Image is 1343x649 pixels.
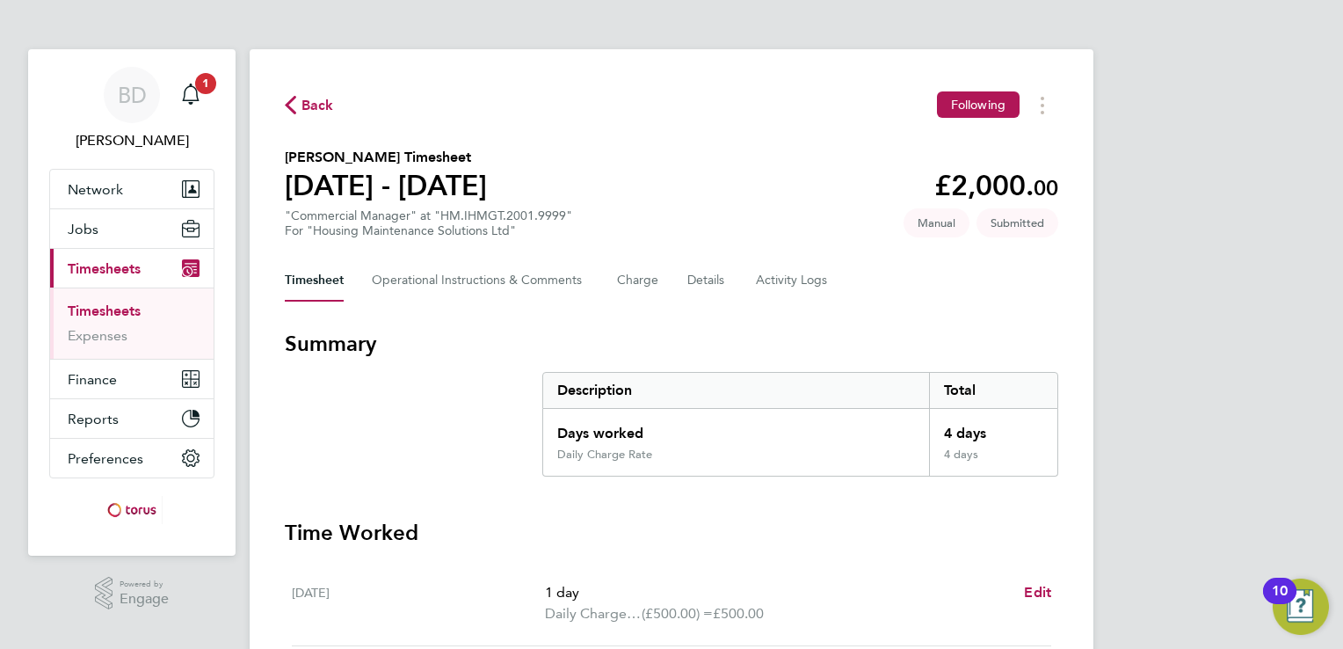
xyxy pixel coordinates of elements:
[68,371,117,388] span: Finance
[49,67,214,151] a: BD[PERSON_NAME]
[301,95,334,116] span: Back
[545,582,1010,603] p: 1 day
[929,448,1057,476] div: 4 days
[1024,584,1051,601] span: Edit
[642,605,713,622] span: (£500.00) =
[50,360,214,398] button: Finance
[951,97,1005,113] span: Following
[173,67,208,123] a: 1
[50,170,214,208] button: Network
[1034,175,1058,201] span: 00
[292,582,545,624] div: [DATE]
[50,249,214,288] button: Timesheets
[120,577,169,592] span: Powered by
[195,73,216,94] span: 1
[68,260,141,277] span: Timesheets
[976,208,1058,237] span: This timesheet is Submitted.
[934,169,1058,202] app-decimal: £2,000.
[1272,591,1288,614] div: 10
[68,221,98,237] span: Jobs
[904,208,969,237] span: This timesheet was manually created.
[617,259,659,302] button: Charge
[28,49,236,556] nav: Main navigation
[49,496,214,524] a: Go to home page
[285,259,344,302] button: Timesheet
[68,411,119,427] span: Reports
[120,592,169,607] span: Engage
[50,399,214,438] button: Reports
[68,181,123,198] span: Network
[687,259,728,302] button: Details
[1027,91,1058,119] button: Timesheets Menu
[542,372,1058,477] div: Summary
[1024,582,1051,603] a: Edit
[68,450,143,467] span: Preferences
[543,373,929,408] div: Description
[95,577,170,610] a: Powered byEngage
[285,147,487,168] h2: [PERSON_NAME] Timesheet
[929,409,1057,448] div: 4 days
[557,448,652,462] div: Daily Charge Rate
[756,259,830,302] button: Activity Logs
[929,373,1057,408] div: Total
[118,84,147,106] span: BD
[285,168,487,203] h1: [DATE] - [DATE]
[49,130,214,151] span: Brent Davies
[285,223,572,238] div: For "Housing Maintenance Solutions Ltd"
[545,603,642,624] span: Daily Charge Rate
[50,288,214,359] div: Timesheets
[101,496,163,524] img: torus-logo-retina.png
[50,439,214,478] button: Preferences
[543,409,929,448] div: Days worked
[285,94,334,116] button: Back
[285,519,1058,547] h3: Time Worked
[285,208,572,238] div: "Commercial Manager" at "HM.IHMGT.2001.9999"
[68,303,141,319] a: Timesheets
[937,91,1020,118] button: Following
[285,330,1058,358] h3: Summary
[713,605,764,622] span: £500.00
[50,209,214,248] button: Jobs
[68,327,127,344] a: Expenses
[372,259,589,302] button: Operational Instructions & Comments
[1273,579,1329,635] button: Open Resource Center, 10 new notifications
